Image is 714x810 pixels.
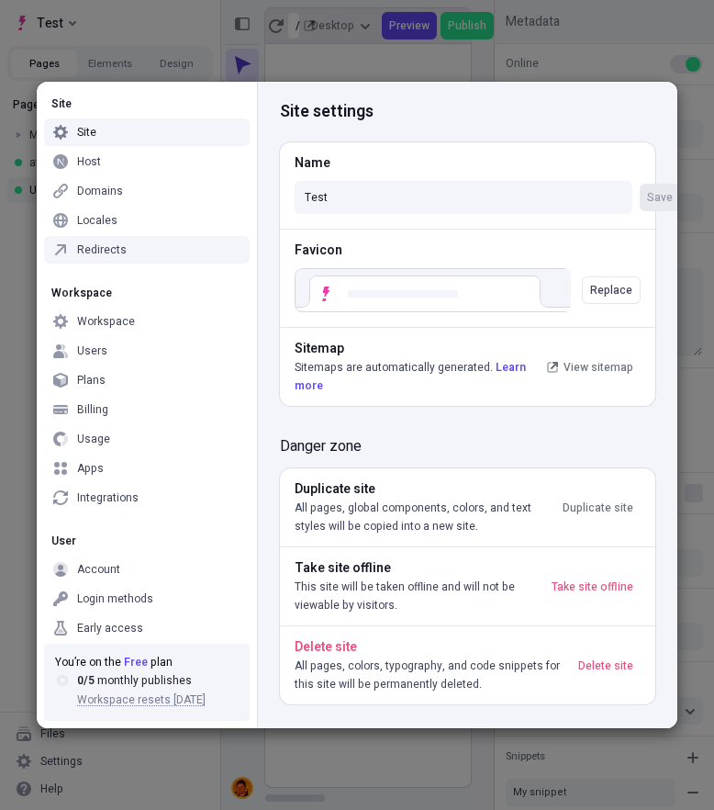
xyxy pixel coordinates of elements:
[563,360,633,375] span: View sitemap
[295,153,680,174] div: Name
[295,241,641,261] div: Favicon
[77,621,143,636] div: Early access
[544,573,641,601] button: Take site offline
[578,658,633,673] span: Delete site
[590,283,632,298] div: Replace
[295,359,540,395] div: Sitemaps are automatically generated.
[77,461,104,476] div: Apps
[77,213,117,228] div: Locales
[77,490,139,505] div: Integrations
[540,354,641,381] button: View sitemap
[44,286,250,300] div: Workspace
[295,359,526,394] a: Learn more
[77,184,123,198] div: Domains
[295,658,571,693] div: All pages, colors, typography, and code snippets for this site will be permanently deleted.
[77,672,95,689] span: 0 / 5
[77,432,110,446] div: Usage
[280,82,655,142] div: Site settings
[295,637,571,658] div: Delete site
[295,558,544,579] div: Take site offline
[552,579,633,594] span: Take site offline
[295,339,540,359] div: Sitemap
[77,402,108,417] div: Billing
[44,534,250,548] div: User
[97,672,192,689] span: monthly publishes
[77,373,106,388] div: Plans
[295,579,544,614] div: This site will be taken offline and will not be viewable by visitors.
[582,276,641,304] button: Replace
[295,500,555,535] div: All pages, global components, colors, and text styles will be copied into a new site.
[77,692,206,708] span: Workspace resets [DATE]
[555,494,641,522] button: Duplicate site
[571,652,641,680] button: Delete site
[77,125,96,140] div: Site
[77,314,135,329] div: Workspace
[640,184,680,211] button: Name
[77,343,107,358] div: Users
[295,181,632,214] input: NameSave
[647,190,673,205] span: Save
[295,479,555,500] div: Duplicate site
[77,562,120,577] div: Account
[44,96,250,111] div: Site
[563,501,633,515] span: Duplicate site
[124,654,148,670] span: Free
[77,591,153,606] div: Login methods
[77,242,127,257] div: Redirects
[77,154,101,169] div: Host
[55,655,239,669] div: You’re on the plan
[280,428,655,457] div: Danger zone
